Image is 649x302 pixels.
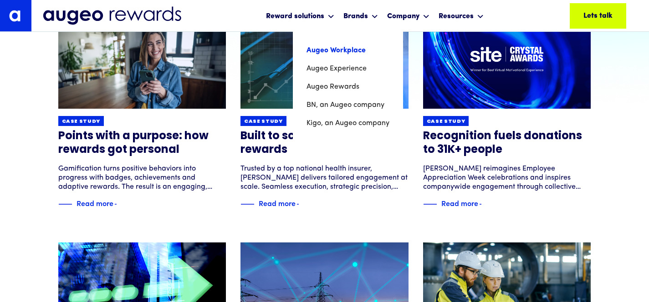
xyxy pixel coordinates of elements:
[387,11,419,22] div: Company
[114,199,128,210] img: Blue text arrow
[341,4,380,28] div: Brands
[385,4,432,28] div: Company
[58,9,226,210] a: Case studyPoints with a purpose: how rewards got personalGamification turns positive behaviors in...
[307,96,389,114] a: BN, an Augeo company
[423,130,591,157] h3: Recognition fuels donations to 31K+ people
[427,118,465,125] div: Case study
[58,199,72,210] img: Blue decorative line
[58,130,226,157] h3: Points with a purpose: how rewards got personal
[423,199,437,210] img: Blue decorative line
[43,6,181,25] img: Augeo Rewards business unit full logo in midnight blue.
[439,11,474,22] div: Resources
[240,199,254,210] img: Blue decorative line
[479,199,493,210] img: Blue text arrow
[264,4,337,28] div: Reward solutions
[293,28,403,146] nav: Brands
[240,9,409,210] a: Case studyBuilt to scale dynamic rewardsTrusted by a top national health insurer, [PERSON_NAME] d...
[58,164,226,191] div: Gamification turns positive behaviors into progress with badges, achievements and adaptive reward...
[436,4,486,28] div: Resources
[62,118,101,125] div: Case study
[296,199,310,210] img: Blue text arrow
[423,9,591,210] a: Case studyRecognition fuels donations to 31K+ people[PERSON_NAME] reimagines Employee Appreciatio...
[307,78,389,96] a: Augeo Rewards
[343,11,368,22] div: Brands
[240,164,409,191] div: Trusted by a top national health insurer, [PERSON_NAME] delivers tailored engagement at scale. Se...
[441,197,478,208] div: Read more
[307,41,389,60] a: Augeo Workplace
[244,118,283,125] div: Case study
[307,60,389,78] a: Augeo Experience
[240,130,409,157] h3: Built to scale dynamic rewards
[77,197,113,208] div: Read more
[423,164,591,191] div: [PERSON_NAME] reimagines Employee Appreciation Week celebrations and inspires companywide engagem...
[570,3,626,29] a: Lets talk
[259,197,296,208] div: Read more
[266,11,324,22] div: Reward solutions
[307,114,389,132] a: Kigo, an Augeo company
